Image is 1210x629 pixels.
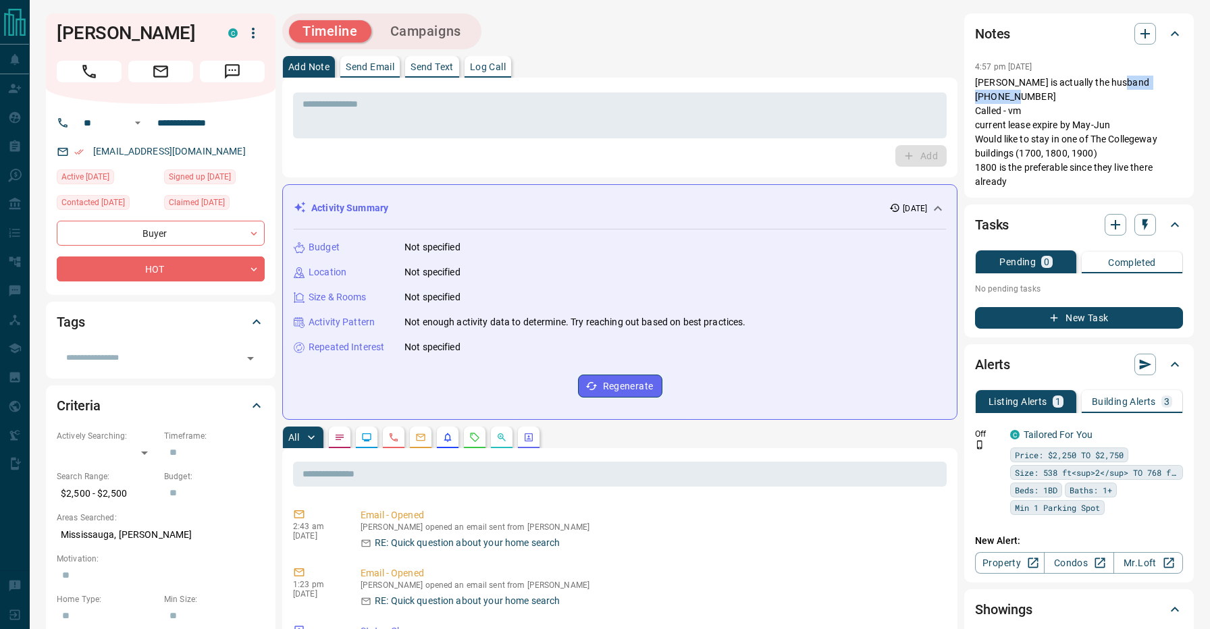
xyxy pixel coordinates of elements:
span: Active [DATE] [61,170,109,184]
button: Campaigns [377,20,475,43]
p: [DATE] [293,531,340,541]
p: 0 [1044,257,1049,267]
p: Send Email [346,62,394,72]
p: Activity Pattern [309,315,375,329]
h2: Notes [975,23,1010,45]
p: RE: Quick question about your home search [375,594,560,608]
span: Call [57,61,122,82]
div: Tasks [975,209,1183,241]
p: Mississauga, [PERSON_NAME] [57,524,265,546]
span: Min 1 Parking Spot [1015,501,1100,514]
p: Size & Rooms [309,290,367,304]
p: Add Note [288,62,330,72]
button: Open [241,349,260,368]
h2: Showings [975,599,1032,620]
svg: Requests [469,432,480,443]
h2: Tags [57,311,84,333]
div: Sat Jun 21 2025 [57,169,157,188]
div: Buyer [57,221,265,246]
p: Not specified [404,265,461,279]
svg: Lead Browsing Activity [361,432,372,443]
span: Baths: 1+ [1070,483,1112,497]
p: 1:23 pm [293,580,340,589]
a: Condos [1044,552,1113,574]
p: Min Size: [164,593,265,605]
div: Showings [975,593,1183,626]
p: Email - Opened [361,566,941,580]
a: Mr.Loft [1113,552,1183,574]
p: Home Type: [57,593,157,605]
p: Listing Alerts [989,397,1047,406]
p: All [288,433,299,442]
svg: Push Notification Only [975,440,984,449]
span: Claimed [DATE] [169,196,225,209]
h2: Criteria [57,395,101,416]
svg: Opportunities [496,432,507,443]
p: Repeated Interest [309,340,384,354]
p: 3 [1164,397,1169,406]
p: Timeframe: [164,430,265,442]
p: Areas Searched: [57,512,265,524]
div: Criteria [57,389,265,422]
span: Price: $2,250 TO $2,750 [1015,448,1124,462]
button: Timeline [289,20,371,43]
div: condos.ca [228,28,238,38]
button: Regenerate [578,375,662,398]
p: Budget [309,240,340,254]
svg: Listing Alerts [442,432,453,443]
div: HOT [57,256,265,281]
div: Wed Jan 31 2024 [164,169,265,188]
a: Tailored For You [1024,429,1093,440]
p: Budget: [164,470,265,483]
p: [PERSON_NAME] opened an email sent from [PERSON_NAME] [361,522,941,532]
p: Not specified [404,290,461,304]
svg: Emails [415,432,426,443]
span: Signed up [DATE] [169,170,231,184]
div: Tags [57,306,265,338]
p: 2:43 am [293,522,340,531]
p: $2,500 - $2,500 [57,483,157,505]
div: Sun Jun 22 2025 [164,195,265,214]
div: Activity Summary[DATE] [294,196,946,221]
p: Actively Searching: [57,430,157,442]
span: Message [200,61,265,82]
h2: Tasks [975,214,1009,236]
button: New Task [975,307,1183,329]
p: Not specified [404,340,461,354]
p: [DATE] [293,589,340,599]
span: Contacted [DATE] [61,196,125,209]
p: Email - Opened [361,508,941,522]
div: Sun Jun 22 2025 [57,195,157,214]
p: Location [309,265,346,279]
p: Building Alerts [1092,397,1156,406]
p: 4:57 pm [DATE] [975,62,1032,72]
div: Alerts [975,348,1183,381]
p: Off [975,428,1002,440]
h1: [PERSON_NAME] [57,22,208,44]
p: Completed [1108,258,1156,267]
svg: Agent Actions [523,432,534,443]
div: Notes [975,18,1183,50]
p: New Alert: [975,534,1183,548]
span: Size: 538 ft<sup>2</sup> TO 768 ft<sup>2</sup> [1015,466,1178,479]
span: Email [128,61,193,82]
h2: Alerts [975,354,1010,375]
svg: Calls [388,432,399,443]
p: Pending [999,257,1036,267]
p: [DATE] [903,202,927,215]
button: Open [130,115,146,131]
p: 1 [1055,397,1061,406]
div: condos.ca [1010,430,1020,439]
p: RE: Quick question about your home search [375,536,560,550]
p: Not specified [404,240,461,254]
p: Send Text [411,62,454,72]
p: Activity Summary [311,201,388,215]
p: [PERSON_NAME] opened an email sent from [PERSON_NAME] [361,580,941,590]
p: Motivation: [57,553,265,565]
span: Beds: 1BD [1015,483,1057,497]
svg: Notes [334,432,345,443]
a: Property [975,552,1045,574]
p: Log Call [470,62,506,72]
p: [PERSON_NAME] is actually the husband [PHONE_NUMBER] Called - vm current lease expire by May-Jun ... [975,76,1183,189]
svg: Email Verified [74,147,84,157]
